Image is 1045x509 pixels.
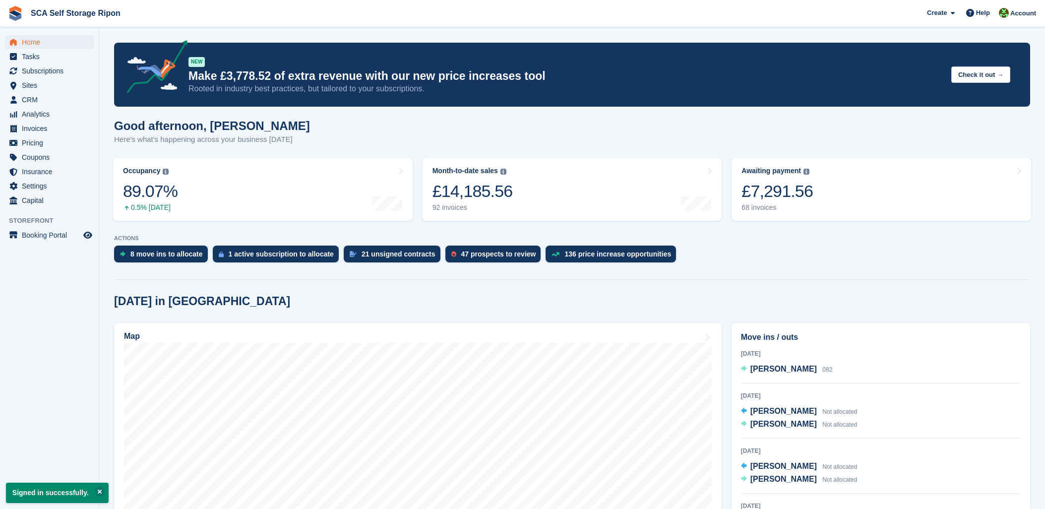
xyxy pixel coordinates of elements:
a: menu [5,35,94,49]
a: menu [5,107,94,121]
a: menu [5,193,94,207]
div: NEW [188,57,205,67]
p: Signed in successfully. [6,483,109,503]
div: [DATE] [741,391,1021,400]
span: [PERSON_NAME] [750,407,817,415]
span: Not allocated [822,408,857,415]
a: Occupancy 89.07% 0.5% [DATE] [113,158,413,221]
div: Awaiting payment [741,167,801,175]
a: Awaiting payment £7,291.56 68 invoices [732,158,1031,221]
img: price_increase_opportunities-93ffe204e8149a01c8c9dc8f82e8f89637d9d84a8eef4429ea346261dce0b2c0.svg [552,252,559,256]
img: stora-icon-8386f47178a22dfd0bd8f6a31ec36ba5ce8667c1dd55bd0f319d3a0aa187defe.svg [8,6,23,21]
a: menu [5,64,94,78]
div: £7,291.56 [741,181,813,201]
span: [PERSON_NAME] [750,365,817,373]
a: 136 price increase opportunities [546,246,681,267]
span: Pricing [22,136,81,150]
p: Make £3,778.52 of extra revenue with our new price increases tool [188,69,943,83]
div: 136 price increase opportunities [564,250,671,258]
img: price-adjustments-announcement-icon-8257ccfd72463d97f412b2fc003d46551f7dbcb40ab6d574587a9cd5c0d94... [119,40,188,97]
h1: Good afternoon, [PERSON_NAME] [114,119,310,132]
span: Sites [22,78,81,92]
h2: Map [124,332,140,341]
a: [PERSON_NAME] Not allocated [741,405,858,418]
img: prospect-51fa495bee0391a8d652442698ab0144808aea92771e9ea1ae160a38d050c398.svg [451,251,456,257]
span: [PERSON_NAME] [750,462,817,470]
span: Not allocated [822,463,857,470]
a: menu [5,78,94,92]
a: [PERSON_NAME] Not allocated [741,473,858,486]
img: Kelly Neesham [999,8,1009,18]
div: 21 unsigned contracts [362,250,435,258]
div: 1 active subscription to allocate [229,250,334,258]
a: Preview store [82,229,94,241]
a: 47 prospects to review [445,246,546,267]
div: 92 invoices [432,203,513,212]
a: [PERSON_NAME] 082 [741,363,833,376]
img: icon-info-grey-7440780725fd019a000dd9b08b2336e03edf1995a4989e88bcd33f0948082b44.svg [803,169,809,175]
img: icon-info-grey-7440780725fd019a000dd9b08b2336e03edf1995a4989e88bcd33f0948082b44.svg [500,169,506,175]
span: Invoices [22,122,81,135]
div: Occupancy [123,167,160,175]
div: 47 prospects to review [461,250,536,258]
span: Capital [22,193,81,207]
span: Help [976,8,990,18]
a: [PERSON_NAME] Not allocated [741,460,858,473]
h2: [DATE] in [GEOGRAPHIC_DATA] [114,295,290,308]
a: 21 unsigned contracts [344,246,445,267]
div: 0.5% [DATE] [123,203,178,212]
div: 68 invoices [741,203,813,212]
a: menu [5,179,94,193]
div: [DATE] [741,446,1021,455]
span: 082 [822,366,832,373]
p: Rooted in industry best practices, but tailored to your subscriptions. [188,83,943,94]
div: £14,185.56 [432,181,513,201]
span: Tasks [22,50,81,64]
a: menu [5,136,94,150]
span: Analytics [22,107,81,121]
span: Booking Portal [22,228,81,242]
span: Not allocated [822,476,857,483]
span: [PERSON_NAME] [750,475,817,483]
h2: Move ins / outs [741,331,1021,343]
span: Insurance [22,165,81,179]
span: Settings [22,179,81,193]
a: menu [5,150,94,164]
a: menu [5,50,94,64]
p: Here's what's happening across your business [DATE] [114,134,310,145]
span: Not allocated [822,421,857,428]
span: Home [22,35,81,49]
a: menu [5,228,94,242]
div: Month-to-date sales [432,167,498,175]
img: contract_signature_icon-13c848040528278c33f63329250d36e43548de30e8caae1d1a13099fd9432cc5.svg [350,251,357,257]
span: Account [1010,8,1036,18]
a: SCA Self Storage Ripon [27,5,124,21]
a: [PERSON_NAME] Not allocated [741,418,858,431]
div: 8 move ins to allocate [130,250,203,258]
span: Storefront [9,216,99,226]
span: Create [927,8,947,18]
button: Check it out → [951,66,1010,83]
a: 1 active subscription to allocate [213,246,344,267]
a: Month-to-date sales £14,185.56 92 invoices [423,158,722,221]
img: icon-info-grey-7440780725fd019a000dd9b08b2336e03edf1995a4989e88bcd33f0948082b44.svg [163,169,169,175]
img: move_ins_to_allocate_icon-fdf77a2bb77ea45bf5b3d319d69a93e2d87916cf1d5bf7949dd705db3b84f3ca.svg [120,251,125,257]
span: CRM [22,93,81,107]
span: Subscriptions [22,64,81,78]
p: ACTIONS [114,235,1030,242]
a: 8 move ins to allocate [114,246,213,267]
div: [DATE] [741,349,1021,358]
span: [PERSON_NAME] [750,420,817,428]
div: 89.07% [123,181,178,201]
a: menu [5,165,94,179]
a: menu [5,93,94,107]
img: active_subscription_to_allocate_icon-d502201f5373d7db506a760aba3b589e785aa758c864c3986d89f69b8ff3... [219,251,224,257]
span: Coupons [22,150,81,164]
a: menu [5,122,94,135]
